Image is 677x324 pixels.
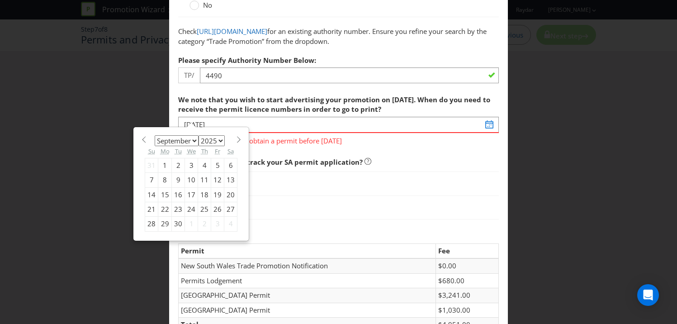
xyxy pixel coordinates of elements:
[211,158,224,172] div: 5
[178,27,197,36] span: Check
[224,158,237,172] div: 6
[145,187,158,202] div: 14
[436,258,498,273] td: $0.00
[145,158,158,172] div: 31
[211,187,224,202] div: 19
[178,56,316,65] span: Please specify Authority Number Below:
[211,217,224,231] div: 3
[185,158,198,172] div: 3
[436,273,498,288] td: $680.00
[185,202,198,217] div: 24
[172,187,185,202] div: 16
[203,0,212,10] span: No
[158,173,172,187] div: 8
[185,173,198,187] div: 10
[224,217,237,231] div: 4
[436,288,498,303] td: $3,241.00
[178,95,490,114] span: We note that you wish to start advertising your promotion on [DATE]. When do you need to receive ...
[178,157,363,167] span: Do you want to fast track your SA permit application?
[185,217,198,231] div: 1
[211,202,224,217] div: 26
[198,217,211,231] div: 2
[215,147,220,155] abbr: Friday
[179,258,436,273] td: New South Wales Trade Promotion Notification
[158,202,172,217] div: 22
[161,147,170,155] abbr: Monday
[158,217,172,231] div: 29
[148,147,155,155] abbr: Sunday
[172,217,185,231] div: 30
[178,133,499,146] span: You will not be able to obtain a permit before [DATE]
[197,27,267,36] a: [URL][DOMAIN_NAME]
[198,187,211,202] div: 18
[178,67,200,83] span: TP/
[224,187,237,202] div: 20
[211,173,224,187] div: 12
[172,173,185,187] div: 9
[227,147,234,155] abbr: Saturday
[145,202,158,217] div: 21
[185,187,198,202] div: 17
[158,187,172,202] div: 15
[178,27,487,45] span: for an existing authority number. Ensure you refine your search by the category “Trade Promotion”...
[158,158,172,172] div: 1
[198,158,211,172] div: 4
[224,173,237,187] div: 13
[179,303,436,317] td: [GEOGRAPHIC_DATA] Permit
[175,147,182,155] abbr: Tuesday
[201,147,208,155] abbr: Thursday
[198,173,211,187] div: 11
[178,117,499,133] input: DD/MM/YY
[179,288,436,303] td: [GEOGRAPHIC_DATA] Permit
[436,243,498,258] td: Fee
[187,147,196,155] abbr: Wednesday
[436,303,498,317] td: $1,030.00
[172,202,185,217] div: 23
[172,158,185,172] div: 2
[224,202,237,217] div: 27
[178,229,499,238] p: Permit fees:
[637,284,659,306] div: Open Intercom Messenger
[145,173,158,187] div: 7
[179,273,436,288] td: Permits Lodgement
[198,202,211,217] div: 25
[179,243,436,258] td: Permit
[145,217,158,231] div: 28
